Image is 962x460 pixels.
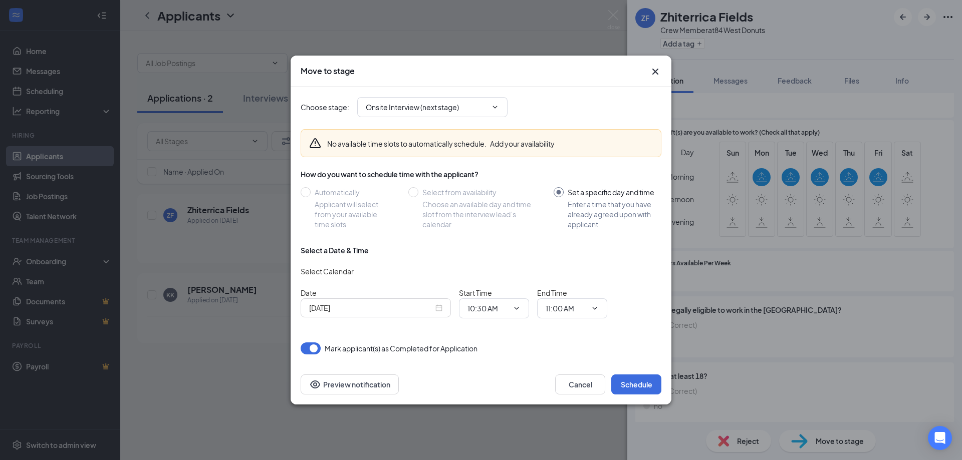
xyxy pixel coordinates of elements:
div: No available time slots to automatically schedule. [327,139,555,149]
div: Open Intercom Messenger [928,426,952,450]
svg: ChevronDown [591,304,599,312]
span: Select Calendar [301,267,354,276]
button: Cancel [555,374,605,394]
button: Schedule [611,374,661,394]
svg: ChevronDown [491,103,499,111]
svg: Warning [309,137,321,149]
svg: Eye [309,378,321,390]
input: Sep 16, 2025 [309,302,433,313]
button: Preview notificationEye [301,374,399,394]
div: Select a Date & Time [301,245,369,255]
span: Choose stage : [301,102,349,113]
button: Add your availability [490,139,555,149]
div: How do you want to schedule time with the applicant? [301,169,661,179]
svg: ChevronDown [513,304,521,312]
span: Date [301,288,317,297]
h3: Move to stage [301,66,355,77]
span: Start Time [459,288,492,297]
input: Start time [467,303,509,314]
button: Close [649,66,661,78]
svg: Cross [649,66,661,78]
span: End Time [537,288,567,297]
span: Mark applicant(s) as Completed for Application [325,342,477,354]
input: End time [546,303,587,314]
